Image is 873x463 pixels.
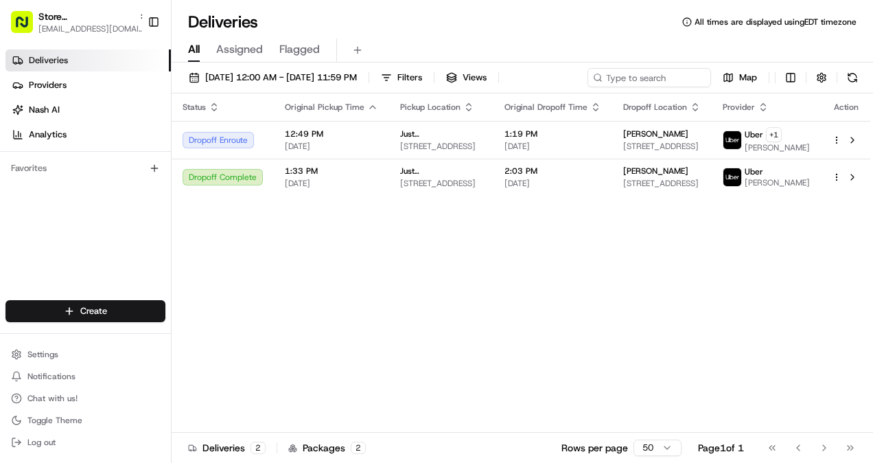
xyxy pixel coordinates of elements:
[285,128,378,139] span: 12:49 PM
[623,166,688,177] span: [PERSON_NAME]
[587,68,711,87] input: Type to search
[739,71,757,84] span: Map
[504,141,601,152] span: [DATE]
[288,441,366,455] div: Packages
[745,142,810,153] span: [PERSON_NAME]
[5,99,171,121] a: Nash AI
[504,166,601,177] span: 2:03 PM
[29,128,67,141] span: Analytics
[623,102,687,113] span: Dropoff Location
[183,102,206,113] span: Status
[285,178,378,189] span: [DATE]
[27,371,75,382] span: Notifications
[375,68,428,87] button: Filters
[440,68,493,87] button: Views
[400,166,482,177] span: Just [GEOGRAPHIC_DATA]
[698,441,744,455] div: Page 1 of 1
[504,178,601,189] span: [DATE]
[766,127,782,142] button: +1
[5,411,165,430] button: Toggle Theme
[5,389,165,408] button: Chat with us!
[5,74,171,96] a: Providers
[5,300,165,322] button: Create
[251,442,266,454] div: 2
[5,124,171,146] a: Analytics
[5,433,165,452] button: Log out
[5,49,171,71] a: Deliveries
[80,305,107,317] span: Create
[400,178,482,189] span: [STREET_ADDRESS]
[5,5,142,38] button: Store [GEOGRAPHIC_DATA] (Just Salad)[EMAIL_ADDRESS][DOMAIN_NAME]
[29,54,68,67] span: Deliveries
[27,437,56,448] span: Log out
[27,349,58,360] span: Settings
[279,41,320,58] span: Flagged
[205,71,357,84] span: [DATE] 12:00 AM - [DATE] 11:59 PM
[400,128,482,139] span: Just [GEOGRAPHIC_DATA]
[695,16,857,27] span: All times are displayed using EDT timezone
[745,129,763,140] span: Uber
[285,166,378,177] span: 1:33 PM
[561,441,628,455] p: Rows per page
[188,41,200,58] span: All
[745,166,763,177] span: Uber
[623,178,701,189] span: [STREET_ADDRESS]
[188,441,266,455] div: Deliveries
[832,102,861,113] div: Action
[397,71,422,84] span: Filters
[183,68,363,87] button: [DATE] 12:00 AM - [DATE] 11:59 PM
[27,393,78,404] span: Chat with us!
[723,168,741,186] img: uber-new-logo.jpeg
[27,415,82,426] span: Toggle Theme
[717,68,763,87] button: Map
[400,141,482,152] span: [STREET_ADDRESS]
[38,23,148,34] button: [EMAIL_ADDRESS][DOMAIN_NAME]
[5,157,165,179] div: Favorites
[285,102,364,113] span: Original Pickup Time
[216,41,263,58] span: Assigned
[351,442,366,454] div: 2
[29,104,60,116] span: Nash AI
[463,71,487,84] span: Views
[843,68,862,87] button: Refresh
[623,141,701,152] span: [STREET_ADDRESS]
[38,10,133,23] button: Store [GEOGRAPHIC_DATA] (Just Salad)
[504,128,601,139] span: 1:19 PM
[723,131,741,149] img: uber-new-logo.jpeg
[623,128,688,139] span: [PERSON_NAME]
[504,102,587,113] span: Original Dropoff Time
[285,141,378,152] span: [DATE]
[188,11,258,33] h1: Deliveries
[400,102,461,113] span: Pickup Location
[5,345,165,364] button: Settings
[5,367,165,386] button: Notifications
[723,102,755,113] span: Provider
[29,79,67,91] span: Providers
[745,177,810,188] span: [PERSON_NAME]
